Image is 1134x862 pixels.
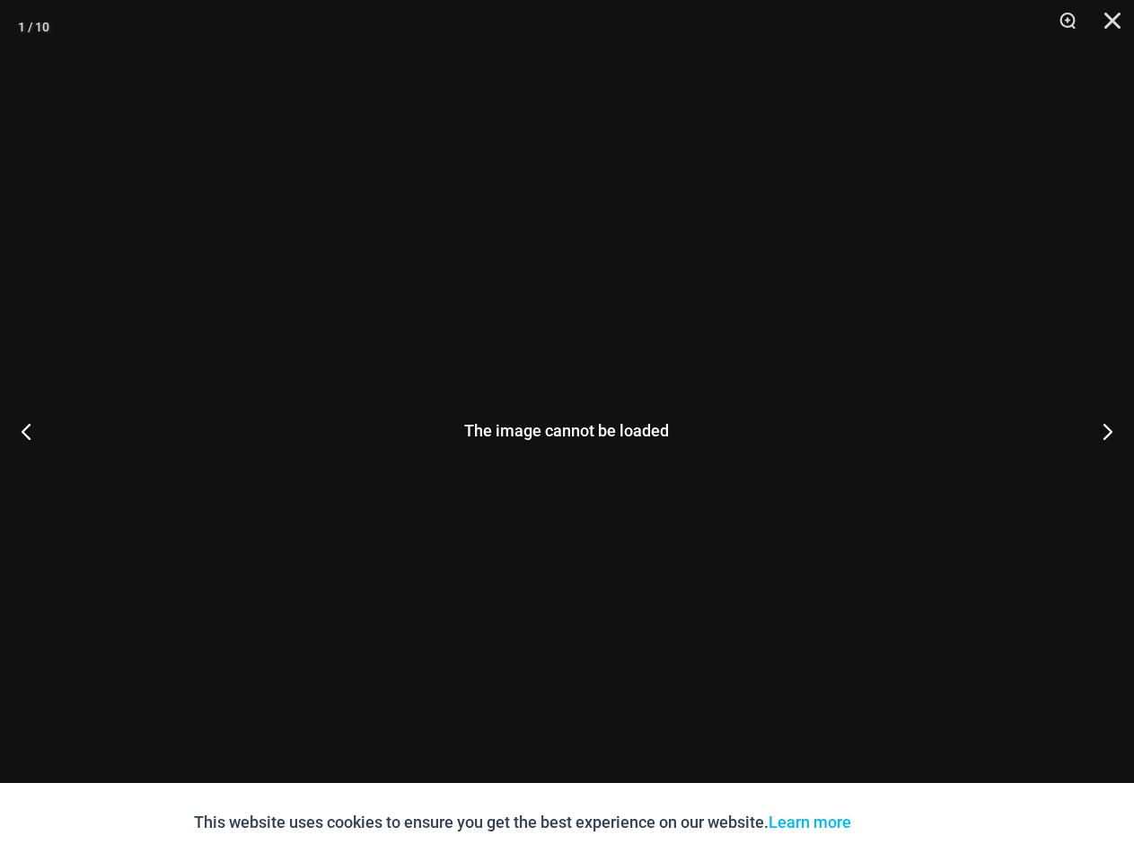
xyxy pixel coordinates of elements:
div: The image cannot be loaded [464,423,669,439]
button: Next [1067,386,1134,476]
a: Learn more [769,813,851,831]
p: This website uses cookies to ensure you get the best experience on our website. [194,809,851,836]
div: 1 / 10 [18,13,49,40]
button: Accept [865,801,941,844]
